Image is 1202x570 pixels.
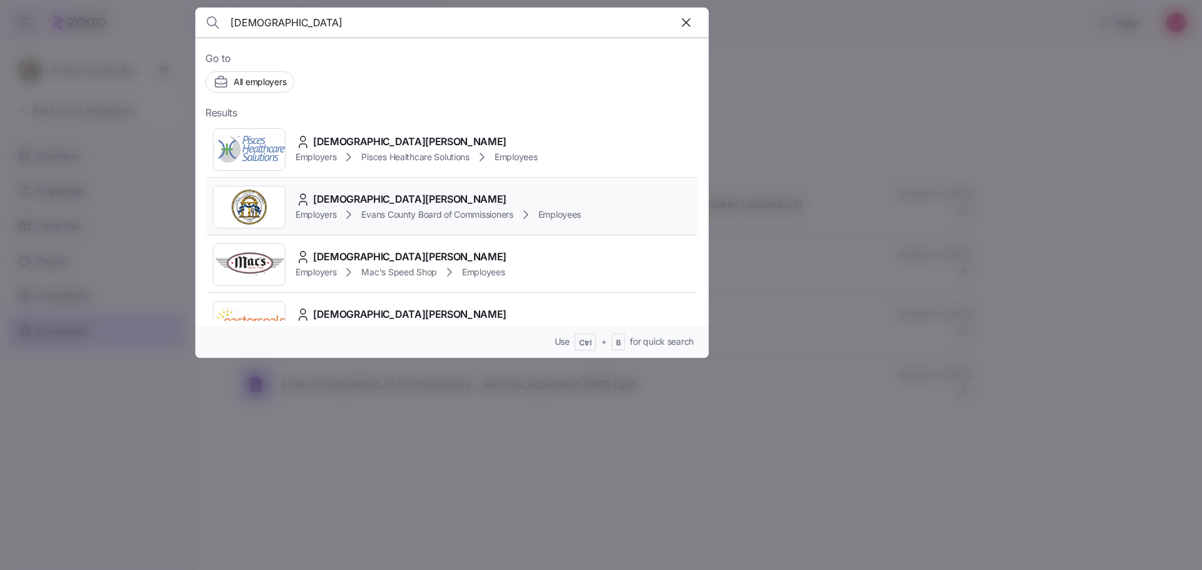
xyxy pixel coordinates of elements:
button: All employers [205,71,294,93]
img: Employer logo [213,190,285,225]
span: [DEMOGRAPHIC_DATA][PERSON_NAME] [313,307,506,322]
span: B [616,338,621,349]
span: Employees [462,266,505,278]
span: Employers [295,208,336,221]
span: Employers [295,151,336,163]
span: [DEMOGRAPHIC_DATA][PERSON_NAME] [313,249,506,265]
img: Employer logo [213,305,285,340]
span: + [601,335,607,348]
img: Employer logo [213,132,285,167]
span: [DEMOGRAPHIC_DATA][PERSON_NAME] [313,191,506,207]
span: Employees [495,151,537,163]
span: Go to [205,51,699,66]
span: Use [555,335,570,348]
span: All employers [234,76,286,88]
span: Employees [538,208,581,221]
span: Mac's Speed Shop [361,266,437,278]
span: [DEMOGRAPHIC_DATA][PERSON_NAME] [313,134,506,150]
img: Employer logo [213,247,285,282]
span: Results [205,105,237,121]
span: Employers [295,266,336,278]
span: Pisces Healthcare Solutions [361,151,469,163]
span: Evans County Board of Commissioners [361,208,513,221]
span: for quick search [630,335,694,348]
span: Ctrl [579,338,592,349]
